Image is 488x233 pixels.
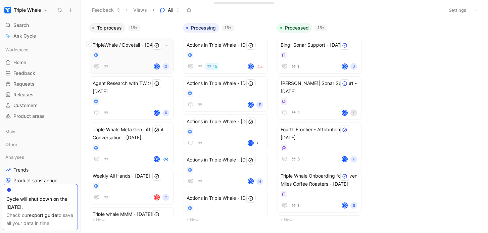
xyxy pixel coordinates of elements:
a: Triple Whale Meta Geo Lift Initial Conversation - [DATE]Klogo [90,123,174,166]
span: Actions in Triple Whale - [DATE] [187,156,264,164]
div: D [162,63,169,70]
div: K [162,109,169,116]
div: H [256,178,263,185]
div: D [342,203,347,208]
a: Fourth Frontier - Attribution - [DATE]5DF [278,123,361,166]
a: Weekly All Hands - [DATE]ST [90,169,174,204]
div: Analyses [3,152,78,162]
div: e [256,101,263,108]
div: D [342,64,347,69]
span: 1 [297,203,299,207]
span: TripleWhale / Dovetail - [DATE] [93,41,170,49]
a: Actions in Triple Whale - [DATE]Dlogo [184,114,267,150]
div: S [350,202,357,209]
button: 1 [290,202,301,209]
span: All [168,7,173,13]
span: Actions in Triple Whale - [DATE] [187,41,264,49]
div: Processing15+New [180,20,274,227]
button: 5 [290,155,301,163]
div: S [154,195,159,200]
button: Processing [183,23,219,33]
span: Bing| Sonar Support - [DATE] [281,41,358,49]
button: 15 [205,63,218,70]
button: Triple WhaleTriple Whale [3,5,50,15]
a: Actions in Triple Whale - [DATE]DH [184,153,267,188]
button: Views [130,5,150,15]
div: F [350,156,357,162]
span: Analyses [5,154,24,160]
span: Processed [285,25,309,31]
button: New [277,216,365,224]
a: Feedback [3,68,78,78]
a: Customers [3,100,78,110]
div: Processed15+New [274,20,368,227]
span: 2 [297,111,300,115]
span: Processing [191,25,216,31]
span: Triple Whale Meta Geo Lift Initial Conversation - [DATE] [93,126,170,142]
div: D [342,110,347,115]
button: Processed [277,23,312,33]
span: 5 [297,157,300,161]
button: 1 [290,63,301,70]
div: Check our to save all your data in time. [6,211,74,227]
span: Agent Research with TW :) - [DATE] [93,79,170,95]
div: E [350,109,357,116]
div: 15+ [222,25,234,31]
div: T [162,194,169,201]
div: D [154,64,159,69]
div: D [248,141,253,145]
span: Main [5,128,15,135]
span: Home [13,59,26,66]
div: Search [3,20,78,30]
div: 15+ [128,25,140,31]
a: Home [3,57,78,67]
img: Triple Whale [4,7,11,13]
div: D [342,157,347,161]
button: To process [89,23,125,33]
img: logo [256,140,263,146]
a: Product satisfaction [3,176,78,186]
span: Product areas [13,113,45,120]
span: Search [13,21,29,29]
div: D [248,64,253,69]
span: Triple Whale Onboarding for Seven Miles Coffee Roasters - [DATE] [281,172,358,188]
div: K [154,157,159,161]
div: J [350,63,357,70]
a: Ask Cycle [3,31,78,41]
a: Trends [3,165,78,175]
span: Actions in Triple Whale - [DATE] [187,118,264,126]
button: New [183,216,272,224]
span: Triple whale MMM - [DATE] [93,210,170,218]
a: Triple Whale Onboarding for Seven Miles Coffee Roasters - [DATE]1DS [278,169,361,213]
span: 1 [297,64,299,68]
div: To process15+New [86,20,180,227]
span: 15 [213,64,217,68]
div: D [154,110,159,115]
div: Main [3,127,78,139]
div: AnalysesTrendsProduct satisfactionDashboard - Global [3,152,78,196]
h1: Triple Whale [14,7,41,13]
a: Actions in Triple Whale - [DATE]15Dlogo [184,38,267,74]
span: Workspace [5,46,29,53]
div: D [248,102,253,107]
a: Actions in Triple Whale - [DATE]Dlogo [184,191,267,227]
button: 2 [290,109,301,116]
span: Releases [13,91,34,98]
button: Feedback [89,5,124,15]
span: [PERSON_NAME]| Sonar Support - [DATE] [281,79,358,95]
a: export guide [29,212,57,218]
button: Settings [446,5,469,15]
img: logo [256,63,263,70]
div: Workspace [3,45,78,55]
a: Agent Research with TW :) - [DATE]DK [90,76,174,120]
a: Requests [3,79,78,89]
a: Bing| Sonar Support - [DATE]1DJ [278,38,361,74]
a: Product areas [3,111,78,121]
a: [PERSON_NAME]| Sonar Support - [DATE]2DE [278,76,361,120]
span: Ask Cycle [13,32,36,40]
span: Actions in Triple Whale - [DATE] [187,79,264,87]
span: Product satisfaction [13,177,57,184]
span: Feedback [13,70,35,77]
img: logo [162,156,169,162]
div: Cycle will shut down on the [DATE]. [6,195,74,211]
